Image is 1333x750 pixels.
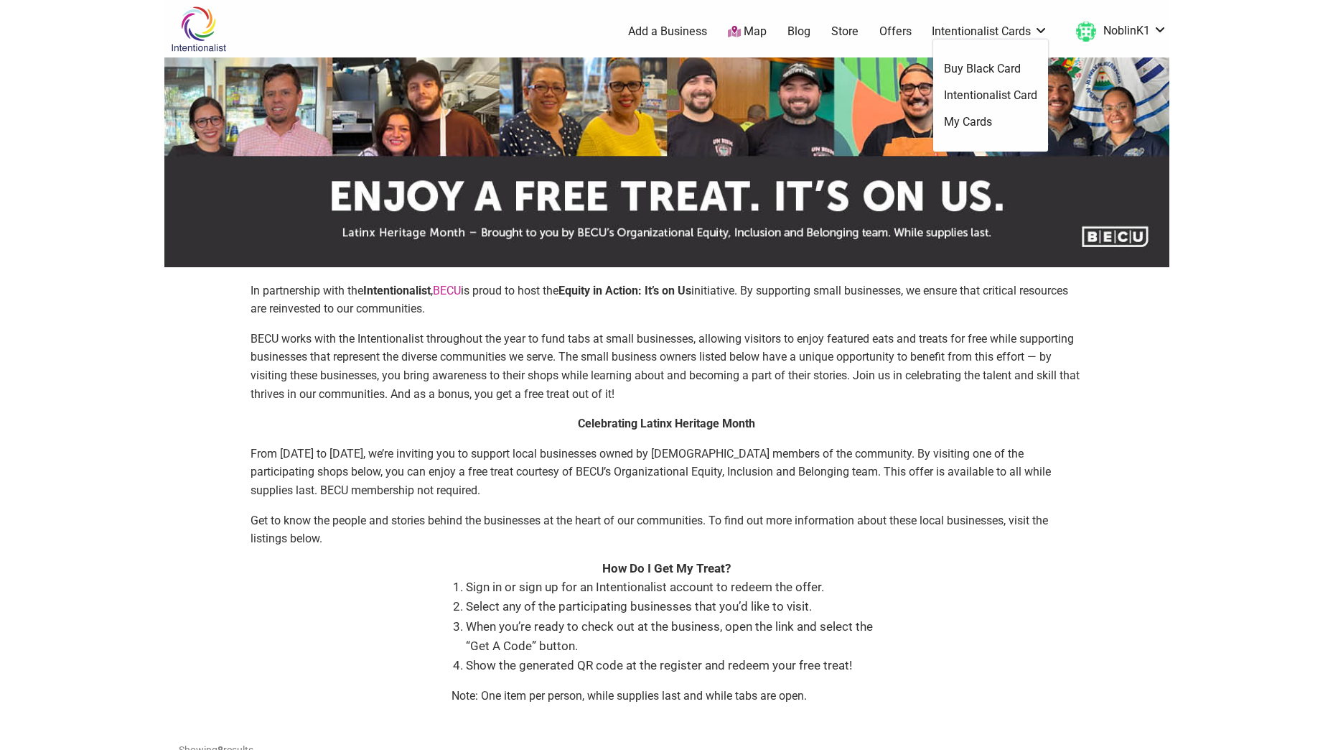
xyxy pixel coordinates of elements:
[164,57,1169,267] img: sponsor logo
[628,24,707,40] a: Add a Business
[831,24,859,40] a: Store
[466,597,882,616] li: Select any of the participating businesses that you’d like to visit.
[1069,19,1167,45] a: NoblinK1
[787,24,810,40] a: Blog
[363,284,431,297] strong: Intentionalist
[558,284,691,297] strong: Equity in Action: It’s on Us
[164,6,233,52] img: Intentionalist
[466,617,882,656] li: When you’re ready to check out at the business, open the link and select the “Get A Code” button.
[879,24,912,40] a: Offers
[466,578,882,597] li: Sign in or sign up for an Intentionalist account to redeem the offer.
[452,687,882,705] p: Note: One item per person, while supplies last and while tabs are open.
[433,284,461,297] a: BECU
[944,61,1037,77] a: Buy Black Card
[728,24,767,40] a: Map
[466,656,882,675] li: Show the generated QR code at the register and redeem your free treat!
[251,282,1083,318] p: In partnership with the , is proud to host the initiative. By supporting small businesses, we ens...
[602,561,731,575] strong: How Do I Get My Treat?
[251,445,1083,500] p: From [DATE] to [DATE], we’re inviting you to support local businesses owned by [DEMOGRAPHIC_DATA]...
[251,511,1083,548] p: Get to know the people and stories behind the businesses at the heart of our communities. To find...
[251,330,1083,403] p: BECU works with the Intentionalist throughout the year to fund tabs at small businesses, allowing...
[944,88,1037,103] a: Intentionalist Card
[944,114,1037,130] a: My Cards
[578,417,755,430] strong: Celebrating Latinx Heritage Month
[932,24,1048,40] a: Intentionalist Cards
